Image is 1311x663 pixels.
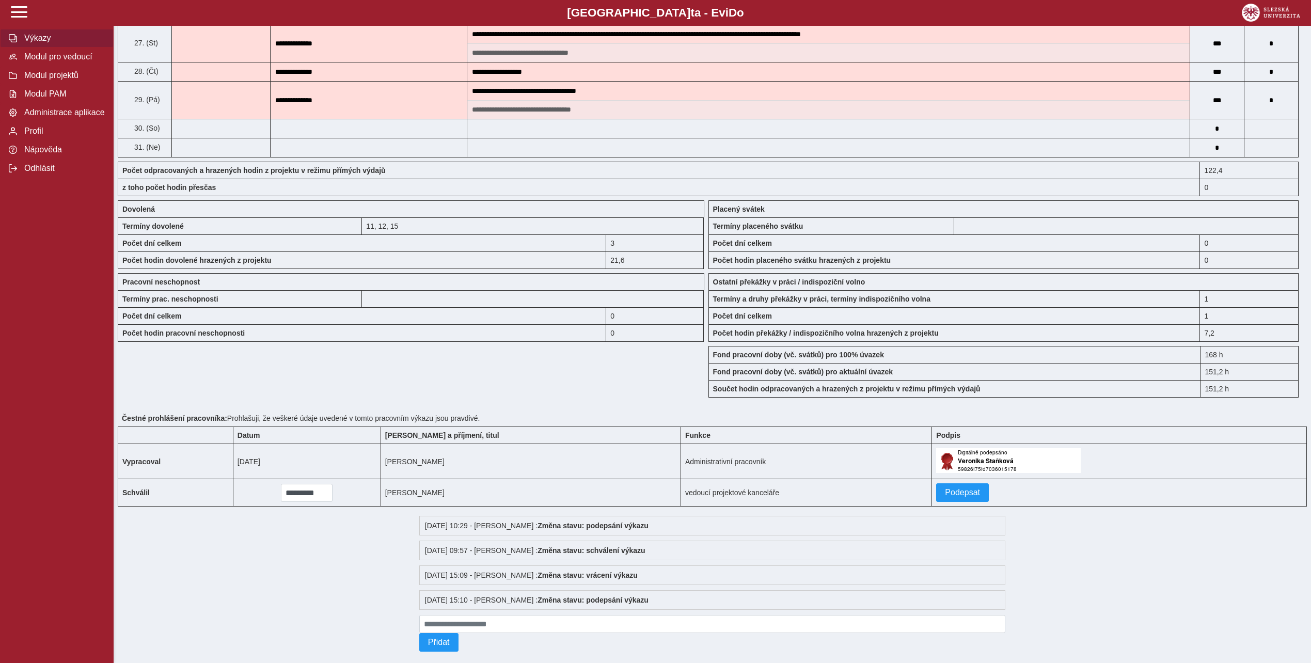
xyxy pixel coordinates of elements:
td: [PERSON_NAME] [381,479,681,507]
button: Podepsat [936,483,989,502]
b: Počet hodin pracovní neschopnosti [122,329,245,337]
div: 0 [606,324,704,342]
span: Administrace aplikace [21,108,105,117]
span: 29. (Pá) [132,96,160,104]
span: Modul pro vedoucí [21,52,105,61]
div: 7,2 [1200,324,1299,342]
div: 21,6 [606,251,704,269]
div: 0 [606,307,704,324]
b: Změna stavu: vrácení výkazu [538,571,638,579]
div: [DATE] 09:57 - [PERSON_NAME] : [419,541,1006,560]
div: 122,4 [1200,162,1299,179]
div: 0 [1200,179,1299,196]
span: Přidat [428,638,450,647]
b: Počet dní celkem [122,312,181,320]
div: [DATE] 15:09 - [PERSON_NAME] : [419,565,1006,585]
b: Počet hodin dovolené hrazených z projektu [122,256,272,264]
span: Modul PAM [21,89,105,99]
div: [DATE] 10:29 - [PERSON_NAME] : [419,516,1006,535]
b: [PERSON_NAME] a příjmení, titul [385,431,499,439]
b: Počet dní celkem [713,312,772,320]
b: Termíny prac. neschopnosti [122,295,218,303]
div: 151,2 h [1200,363,1299,380]
div: 3 [606,234,704,251]
b: Ostatní překážky v práci / indispoziční volno [713,278,865,286]
div: 0 [1200,251,1299,269]
b: [GEOGRAPHIC_DATA] a - Evi [31,6,1280,20]
b: Termíny placeného svátku [713,222,803,230]
div: 168 h [1200,346,1299,363]
b: Počet dní celkem [713,239,772,247]
span: 31. (Ne) [132,143,161,151]
div: 1 [1200,290,1299,307]
img: Digitálně podepsáno uživatelem [936,448,1081,473]
button: Přidat [419,633,459,652]
b: Součet hodin odpracovaných a hrazených z projektu v režimu přímých výdajů [713,385,981,393]
b: Fond pracovní doby (vč. svátků) pro 100% úvazek [713,351,884,359]
b: Změna stavu: podepsání výkazu [538,522,649,530]
span: [DATE] [238,457,260,466]
div: 0 [1200,234,1299,251]
b: Termíny a druhy překážky v práci, termíny indispozičního volna [713,295,930,303]
img: logo_web_su.png [1242,4,1300,22]
b: Změna stavu: podepsání výkazu [538,596,649,604]
span: D [729,6,737,19]
b: Podpis [936,431,960,439]
b: Termíny dovolené [122,222,184,230]
b: Pracovní neschopnost [122,278,200,286]
div: Prohlašuji, že veškeré údaje uvedené v tomto pracovním výkazu jsou pravdivé. [118,410,1307,427]
b: Počet hodin placeného svátku hrazených z projektu [713,256,891,264]
b: Počet odpracovaných a hrazených hodin z projektu v režimu přímých výdajů [122,166,386,175]
span: Nápověda [21,145,105,154]
b: Změna stavu: schválení výkazu [538,546,645,555]
div: 1 [1200,307,1299,324]
td: [PERSON_NAME] [381,444,681,479]
span: Modul projektů [21,71,105,80]
b: Schválil [122,488,150,497]
b: Funkce [685,431,710,439]
span: 28. (Čt) [132,67,159,75]
b: Placený svátek [713,205,765,213]
b: Dovolená [122,205,155,213]
span: Profil [21,127,105,136]
span: Odhlásit [21,164,105,173]
div: [DATE] 15:10 - [PERSON_NAME] : [419,590,1006,610]
b: Fond pracovní doby (vč. svátků) pro aktuální úvazek [713,368,893,376]
b: z toho počet hodin přesčas [122,183,216,192]
b: Datum [238,431,260,439]
span: o [737,6,744,19]
span: Podepsat [945,488,980,497]
div: 11, 12, 15 [362,217,704,234]
b: Počet dní celkem [122,239,181,247]
div: 151,2 h [1200,380,1299,398]
span: 30. (So) [132,124,160,132]
b: Čestné prohlášení pracovníka: [122,414,227,422]
b: Vypracoval [122,457,161,466]
td: Administrativní pracovník [681,444,931,479]
td: vedoucí projektové kanceláře [681,479,931,507]
span: t [690,6,694,19]
span: Výkazy [21,34,105,43]
span: 27. (St) [132,39,158,47]
b: Počet hodin překážky / indispozičního volna hrazených z projektu [713,329,939,337]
